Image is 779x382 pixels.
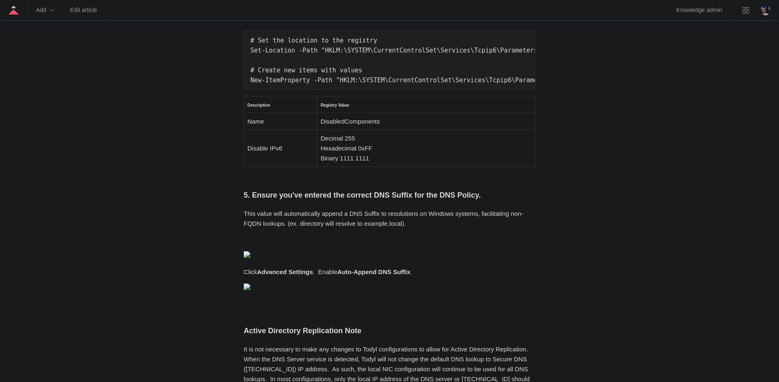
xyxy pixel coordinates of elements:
[70,8,97,12] a: Edit article
[761,5,771,15] zd-hc-trigger: Click your profile icon to open the profile menu
[36,8,53,12] zd-hc-trigger: Add
[317,113,535,130] td: DisabledComponents
[321,103,349,107] strong: Registry Value
[247,103,270,107] strong: Description
[677,8,722,12] a: Knowledge admin
[244,284,250,290] img: 27414169404179
[244,189,535,201] h3: 5. Ensure you've entered the correct DNS Suffix for the DNS Policy.
[761,5,771,15] img: user avatar
[244,31,535,90] pre: # Set the location to the registry Set-Location -Path "HKLM:\SYSTEM\CurrentControlSet\Services\Tc...
[244,251,250,258] img: 27414207119379
[244,130,317,167] td: Disable IPv6
[244,209,535,229] p: This value will automatically append a DNS Suffix to resolutions on Windows systems, facilitating...
[244,325,535,337] h3: Active Directory Replication Note
[337,268,411,275] strong: Auto-Append DNS Suffix
[244,113,317,130] td: Name
[257,268,313,275] strong: Advanced Settings
[317,130,535,167] td: Decimal 255 Hexadecimal 0xFF Binary 1111 1111
[244,267,535,277] p: Click . Enable .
